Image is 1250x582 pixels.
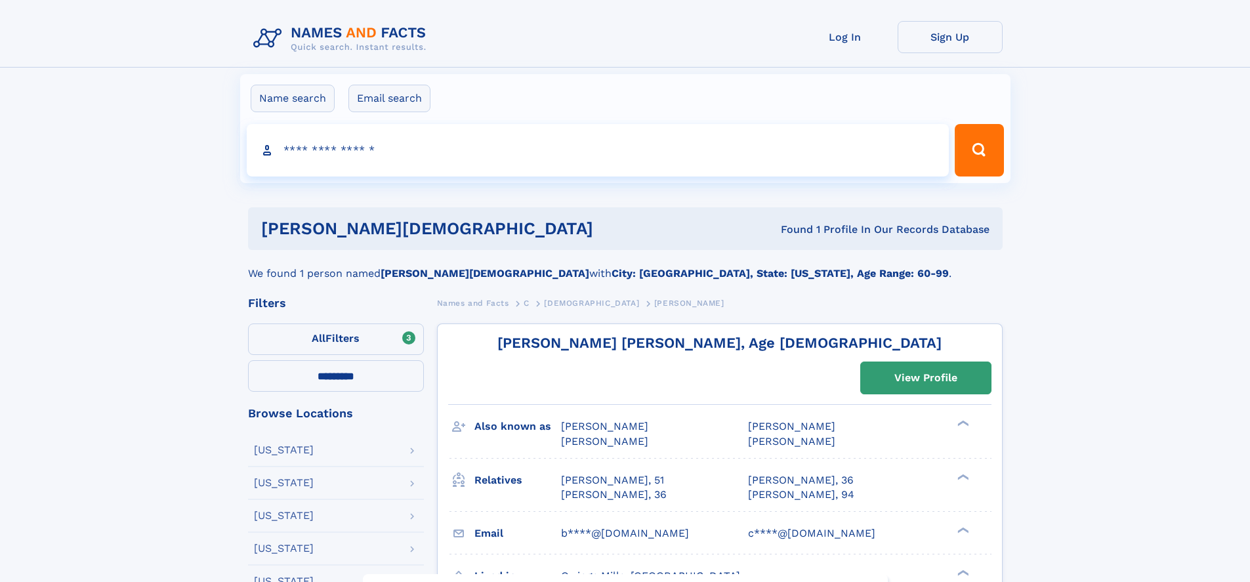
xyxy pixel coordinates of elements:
span: [PERSON_NAME] [748,420,835,432]
div: Filters [248,297,424,309]
a: C [524,295,530,311]
h3: Relatives [474,469,561,491]
button: Search Button [955,124,1003,177]
div: ❯ [954,419,970,428]
b: [PERSON_NAME][DEMOGRAPHIC_DATA] [381,267,589,280]
a: Log In [793,21,898,53]
span: [PERSON_NAME] [561,435,648,447]
div: Browse Locations [248,407,424,419]
span: All [312,332,325,344]
a: Sign Up [898,21,1003,53]
a: [PERSON_NAME], 94 [748,488,854,502]
b: City: [GEOGRAPHIC_DATA], State: [US_STATE], Age Range: 60-99 [612,267,949,280]
div: ❯ [954,568,970,577]
div: [US_STATE] [254,543,314,554]
a: [PERSON_NAME], 36 [748,473,854,488]
span: [PERSON_NAME] [748,435,835,447]
a: [PERSON_NAME] [PERSON_NAME], Age [DEMOGRAPHIC_DATA] [497,335,942,351]
span: C [524,299,530,308]
div: ❯ [954,472,970,481]
img: Logo Names and Facts [248,21,437,56]
h3: Also known as [474,415,561,438]
div: We found 1 person named with . [248,250,1003,281]
h1: [PERSON_NAME][DEMOGRAPHIC_DATA] [261,220,687,237]
span: [DEMOGRAPHIC_DATA] [544,299,639,308]
a: Names and Facts [437,295,509,311]
div: [US_STATE] [254,478,314,488]
h3: Email [474,522,561,545]
span: Owings Mills, [GEOGRAPHIC_DATA] [561,570,740,582]
input: search input [247,124,949,177]
label: Name search [251,85,335,112]
label: Filters [248,323,424,355]
div: ❯ [954,526,970,534]
div: View Profile [894,363,957,393]
span: [PERSON_NAME] [561,420,648,432]
label: Email search [348,85,430,112]
a: [DEMOGRAPHIC_DATA] [544,295,639,311]
a: [PERSON_NAME], 51 [561,473,664,488]
a: [PERSON_NAME], 36 [561,488,667,502]
a: View Profile [861,362,991,394]
div: [US_STATE] [254,510,314,521]
div: Found 1 Profile In Our Records Database [687,222,990,237]
span: [PERSON_NAME] [654,299,724,308]
div: [US_STATE] [254,445,314,455]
